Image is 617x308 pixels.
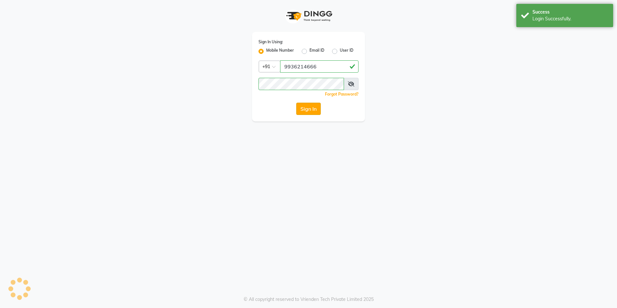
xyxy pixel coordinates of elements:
label: Email ID [309,47,324,55]
div: Login Successfully. [532,15,608,22]
input: Username [258,78,344,90]
div: Success [532,9,608,15]
img: logo1.svg [283,6,334,26]
input: Username [280,60,359,73]
label: Mobile Number [266,47,294,55]
button: Sign In [296,103,321,115]
label: User ID [340,47,353,55]
label: Sign In Using: [258,39,283,45]
a: Forgot Password? [325,92,359,97]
